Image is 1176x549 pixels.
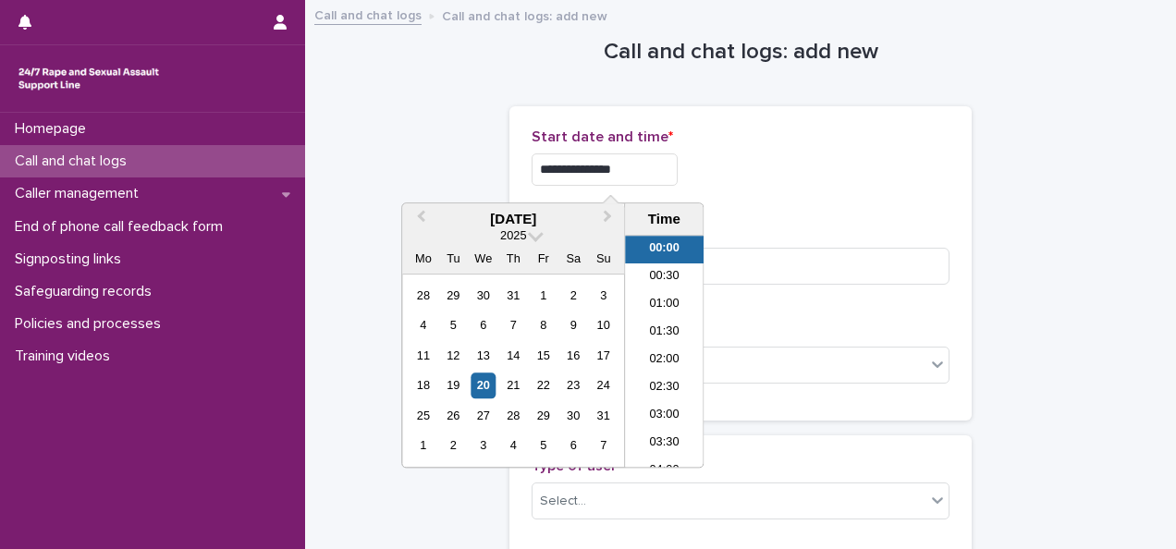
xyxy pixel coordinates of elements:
div: Choose Friday, 5 September 2025 [531,433,556,458]
div: Choose Monday, 28 July 2025 [410,283,435,308]
div: Choose Wednesday, 30 July 2025 [471,283,496,308]
span: Start date and time [532,129,673,144]
div: Choose Sunday, 7 September 2025 [591,433,616,458]
p: Safeguarding records [7,283,166,300]
div: Choose Saturday, 9 August 2025 [561,313,586,338]
div: Choose Monday, 4 August 2025 [410,313,435,338]
div: Choose Saturday, 30 August 2025 [561,403,586,428]
div: Choose Monday, 25 August 2025 [410,403,435,428]
p: End of phone call feedback form [7,218,238,236]
div: Choose Tuesday, 19 August 2025 [441,373,466,398]
div: Choose Sunday, 31 August 2025 [591,403,616,428]
li: 00:00 [625,236,704,263]
span: Type of user [532,458,621,473]
p: Caller management [7,185,153,202]
div: Choose Thursday, 31 July 2025 [501,283,526,308]
p: Training videos [7,348,125,365]
h1: Call and chat logs: add new [509,39,972,66]
li: 01:30 [625,319,704,347]
div: Choose Monday, 11 August 2025 [410,343,435,368]
div: Choose Saturday, 6 September 2025 [561,433,586,458]
div: Choose Thursday, 4 September 2025 [501,433,526,458]
div: Choose Saturday, 16 August 2025 [561,343,586,368]
div: Choose Friday, 15 August 2025 [531,343,556,368]
div: Su [591,246,616,271]
div: Choose Monday, 18 August 2025 [410,373,435,398]
li: 02:00 [625,347,704,374]
button: Previous Month [404,205,434,235]
div: Choose Wednesday, 20 August 2025 [471,373,496,398]
div: Choose Thursday, 7 August 2025 [501,313,526,338]
div: Choose Tuesday, 12 August 2025 [441,343,466,368]
div: Choose Friday, 1 August 2025 [531,283,556,308]
p: Call and chat logs [7,152,141,170]
div: Choose Friday, 29 August 2025 [531,403,556,428]
div: Choose Friday, 8 August 2025 [531,313,556,338]
div: Choose Sunday, 24 August 2025 [591,373,616,398]
div: Choose Thursday, 21 August 2025 [501,373,526,398]
div: Choose Tuesday, 29 July 2025 [441,283,466,308]
div: Time [630,211,698,227]
div: We [471,246,496,271]
div: Choose Tuesday, 2 September 2025 [441,433,466,458]
p: Signposting links [7,250,136,268]
div: Choose Monday, 1 September 2025 [410,433,435,458]
div: Th [501,246,526,271]
div: [DATE] [402,211,624,227]
li: 04:00 [625,457,704,485]
img: rhQMoQhaT3yELyF149Cw [15,60,163,97]
li: 02:30 [625,374,704,402]
li: 03:30 [625,430,704,457]
div: Choose Saturday, 23 August 2025 [561,373,586,398]
span: 2025 [500,228,526,242]
div: Choose Sunday, 17 August 2025 [591,343,616,368]
button: Next Month [594,205,624,235]
div: Choose Tuesday, 5 August 2025 [441,313,466,338]
p: Call and chat logs: add new [442,5,607,25]
div: Choose Saturday, 2 August 2025 [561,283,586,308]
a: Call and chat logs [314,4,422,25]
div: Choose Wednesday, 27 August 2025 [471,403,496,428]
div: month 2025-08 [409,281,619,461]
p: Homepage [7,120,101,138]
div: Tu [441,246,466,271]
div: Choose Friday, 22 August 2025 [531,373,556,398]
div: Choose Wednesday, 3 September 2025 [471,433,496,458]
li: 01:00 [625,291,704,319]
li: 03:00 [625,402,704,430]
div: Choose Sunday, 10 August 2025 [591,313,616,338]
div: Choose Thursday, 28 August 2025 [501,403,526,428]
div: Select... [540,492,586,511]
div: Fr [531,246,556,271]
div: Choose Wednesday, 13 August 2025 [471,343,496,368]
div: Choose Wednesday, 6 August 2025 [471,313,496,338]
div: Mo [410,246,435,271]
li: 00:30 [625,263,704,291]
div: Choose Tuesday, 26 August 2025 [441,403,466,428]
div: Sa [561,246,586,271]
p: Policies and processes [7,315,176,333]
div: Choose Sunday, 3 August 2025 [591,283,616,308]
div: Choose Thursday, 14 August 2025 [501,343,526,368]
